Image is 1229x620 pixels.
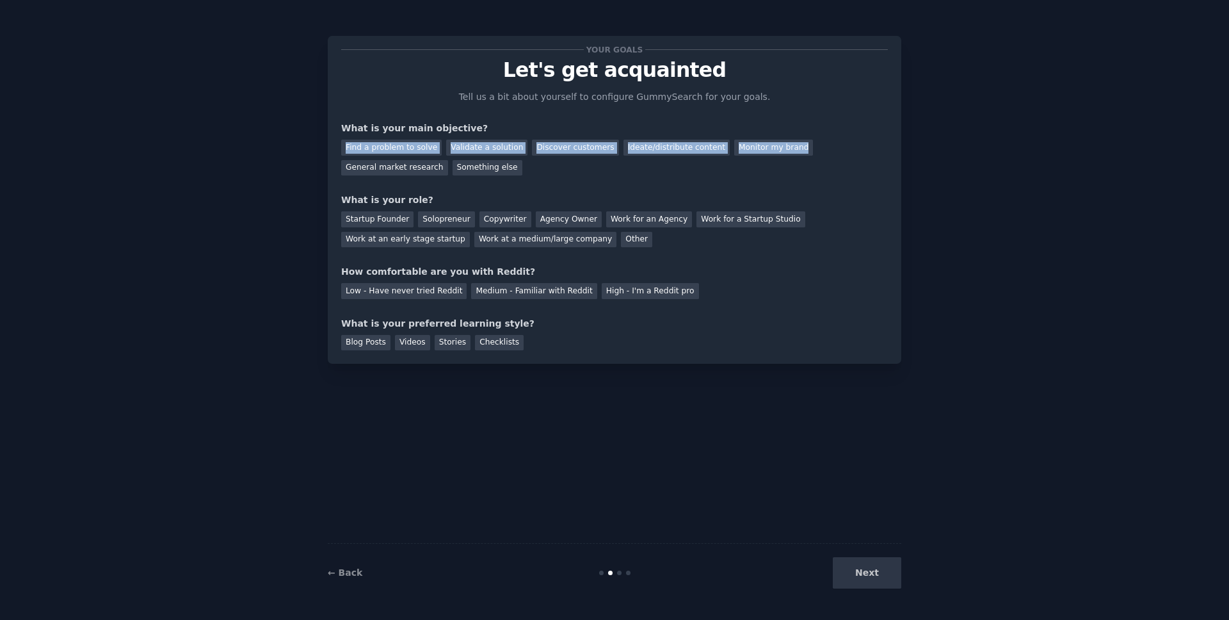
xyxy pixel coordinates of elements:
p: Tell us a bit about yourself to configure GummySearch for your goals. [453,90,776,104]
div: Work for a Startup Studio [696,211,805,227]
p: Let's get acquainted [341,59,888,81]
div: Something else [453,160,522,176]
div: Work for an Agency [606,211,692,227]
div: Agency Owner [536,211,602,227]
div: Monitor my brand [734,140,813,156]
div: Videos [395,335,430,351]
div: General market research [341,160,448,176]
div: Copywriter [479,211,531,227]
div: Work at an early stage startup [341,232,470,248]
div: Checklists [475,335,524,351]
div: How comfortable are you with Reddit? [341,265,888,279]
div: High - I'm a Reddit pro [602,283,699,299]
div: Discover customers [532,140,618,156]
div: Work at a medium/large company [474,232,616,248]
div: Startup Founder [341,211,414,227]
div: What is your preferred learning style? [341,317,888,330]
div: Find a problem to solve [341,140,442,156]
a: ← Back [328,567,362,578]
div: Solopreneur [418,211,474,227]
div: Validate a solution [446,140,527,156]
div: What is your role? [341,193,888,207]
div: Ideate/distribute content [623,140,730,156]
div: Other [621,232,652,248]
div: Medium - Familiar with Reddit [471,283,597,299]
div: Low - Have never tried Reddit [341,283,467,299]
div: What is your main objective? [341,122,888,135]
div: Blog Posts [341,335,390,351]
div: Stories [435,335,470,351]
span: Your goals [584,43,645,56]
